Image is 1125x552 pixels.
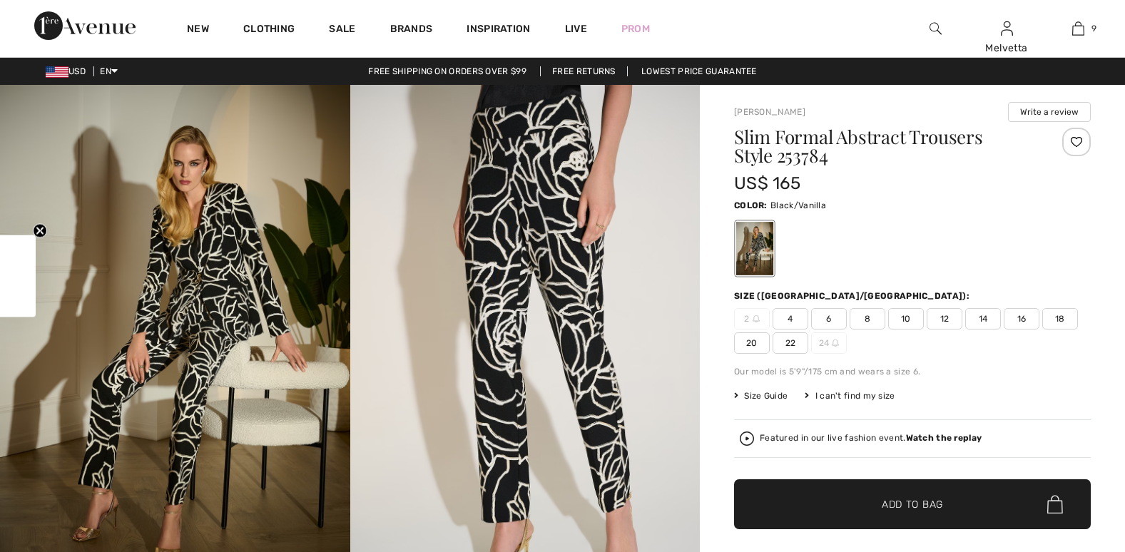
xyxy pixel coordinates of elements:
[734,479,1091,529] button: Add to Bag
[1001,21,1013,35] a: Sign In
[832,339,839,347] img: ring-m.svg
[565,21,587,36] a: Live
[753,315,760,322] img: ring-m.svg
[621,21,650,36] a: Prom
[882,497,943,512] span: Add to Bag
[734,173,800,193] span: US$ 165
[46,66,68,78] img: US Dollar
[734,290,972,302] div: Size ([GEOGRAPHIC_DATA]/[GEOGRAPHIC_DATA]):
[734,200,768,210] span: Color:
[734,128,1032,165] h1: Slim Formal Abstract Trousers Style 253784
[1043,20,1113,37] a: 9
[467,23,530,38] span: Inspiration
[930,20,942,37] img: search the website
[850,308,885,329] span: 8
[734,389,788,402] span: Size Guide
[770,200,826,210] span: Black/Vanilla
[1072,20,1084,37] img: My Bag
[773,308,808,329] span: 4
[773,332,808,354] span: 22
[734,308,770,329] span: 2
[740,431,754,446] img: Watch the replay
[972,41,1042,56] div: Melvetta
[858,80,1125,488] iframe: Find more information here
[734,365,1091,378] div: Our model is 5'9"/175 cm and wears a size 6.
[540,66,628,76] a: Free Returns
[46,66,91,76] span: USD
[734,332,770,354] span: 20
[1047,495,1063,513] img: Bag.svg
[34,11,136,40] img: 1ère Avenue
[760,434,982,443] div: Featured in our live fashion event.
[736,222,773,275] div: Black/Vanilla
[811,308,847,329] span: 6
[100,66,118,76] span: EN
[734,107,805,117] a: [PERSON_NAME]
[630,66,768,76] a: Lowest Price Guarantee
[811,332,847,354] span: 24
[187,23,209,38] a: New
[805,389,895,402] div: I can't find my size
[243,23,295,38] a: Clothing
[329,23,355,38] a: Sale
[357,66,538,76] a: Free shipping on orders over $99
[1001,20,1013,37] img: My Info
[1091,22,1096,35] span: 9
[390,23,433,38] a: Brands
